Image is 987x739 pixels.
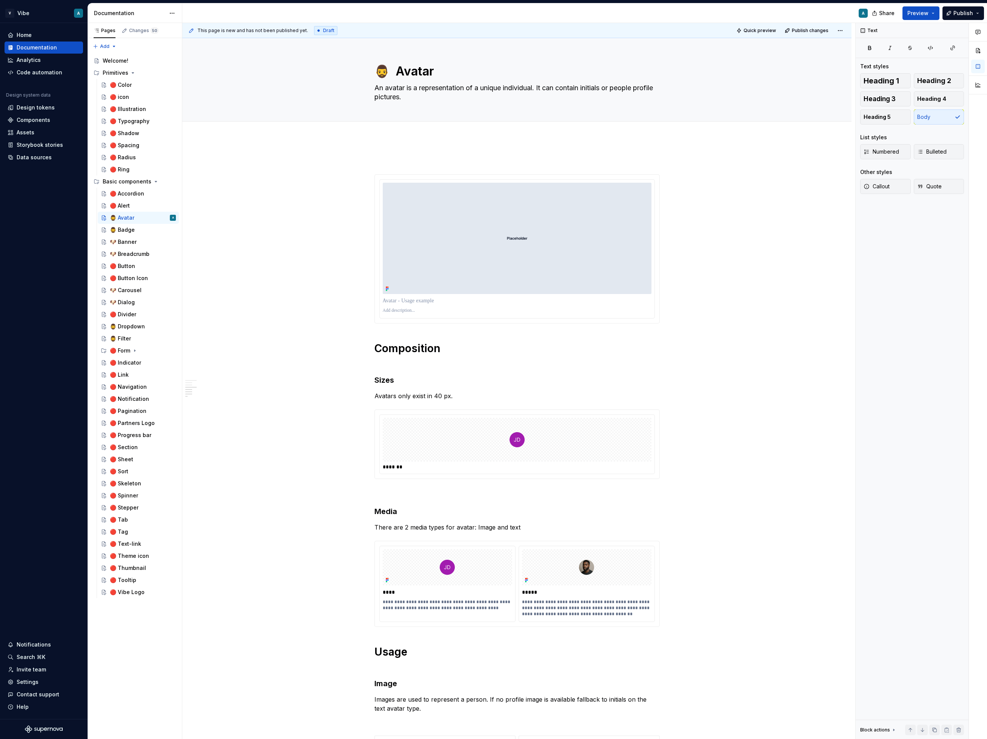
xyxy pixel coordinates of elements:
[110,262,135,270] div: 🔴 Button
[91,67,179,79] div: Primitives
[110,335,131,342] div: 🧔‍♂️ Filter
[2,5,86,21] button: VVibeA
[110,468,128,475] div: 🔴 Sort
[864,113,891,121] span: Heading 5
[17,154,52,161] div: Data sources
[91,55,179,67] a: Welcome!
[374,375,660,385] h3: Sizes
[17,691,59,698] div: Contact support
[5,102,83,114] a: Design tokens
[110,202,130,209] div: 🔴 Alert
[98,236,179,248] a: 🐶 Banner
[98,79,179,91] a: 🔴 Color
[110,552,149,560] div: 🔴 Theme icon
[860,168,892,176] div: Other styles
[103,178,151,185] div: Basic components
[98,429,179,441] a: 🔴 Progress bar
[110,504,139,511] div: 🔴 Stepper
[17,129,34,136] div: Assets
[860,725,897,735] div: Block actions
[98,333,179,345] a: 🧔‍♂️ Filter
[110,383,147,391] div: 🔴 Navigation
[172,214,174,222] div: A
[110,274,148,282] div: 🔴 Button Icon
[110,371,129,379] div: 🔴 Link
[374,342,660,369] h1: Composition
[17,141,63,149] div: Storybook stories
[110,347,130,354] div: 🔴 Form
[110,588,145,596] div: 🔴 Vibe Logo
[17,116,50,124] div: Components
[110,93,129,101] div: 🔴 icon
[98,405,179,417] a: 🔴 Pagination
[98,163,179,176] a: 🔴 Ring
[907,9,928,17] span: Preview
[98,188,179,200] a: 🔴 Accordion
[864,77,899,85] span: Heading 1
[110,540,141,548] div: 🔴 Text-link
[98,369,179,381] a: 🔴 Link
[98,441,179,453] a: 🔴 Section
[860,134,887,141] div: List styles
[98,91,179,103] a: 🔴 icon
[98,345,179,357] div: 🔴 Form
[953,9,973,17] span: Publish
[110,431,151,439] div: 🔴 Progress bar
[98,212,179,224] a: 🧔‍♂️ AvatarA
[860,727,890,733] div: Block actions
[110,576,136,584] div: 🔴 Tooltip
[5,664,83,676] a: Invite team
[744,28,776,34] span: Quick preview
[110,238,137,246] div: 🐶 Banner
[77,10,80,16] div: A
[98,562,179,574] a: 🔴 Thumbnail
[17,678,38,686] div: Settings
[110,516,128,523] div: 🔴 Tab
[98,103,179,115] a: 🔴 Illustration
[860,63,889,70] div: Text styles
[98,453,179,465] a: 🔴 Sheet
[98,538,179,550] a: 🔴 Text-link
[94,9,165,17] div: Documentation
[17,666,46,673] div: Invite team
[860,179,911,194] button: Callout
[110,564,146,572] div: 🔴 Thumbnail
[110,359,141,366] div: 🔴 Indicator
[110,250,149,258] div: 🐶 Breadcrumb
[373,82,658,103] textarea: An avatar is a representation of a unique individual. It can contain initials or people profile p...
[25,725,63,733] svg: Supernova Logo
[860,109,911,125] button: Heading 5
[110,226,135,234] div: 🧔‍♂️ Badge
[110,81,132,89] div: 🔴 Color
[17,44,57,51] div: Documentation
[5,676,83,688] a: Settings
[110,528,128,536] div: 🔴 Tag
[197,28,308,34] span: This page is new and has not been published yet.
[98,417,179,429] a: 🔴 Partners Logo
[374,695,660,713] p: Images are used to represent a person. If no profile image is available fallback to initials on t...
[151,28,159,34] span: 50
[5,66,83,79] a: Code automation
[98,586,179,598] a: 🔴 Vibe Logo
[5,701,83,713] button: Help
[110,299,135,306] div: 🐶 Dialog
[98,574,179,586] a: 🔴 Tooltip
[91,176,179,188] div: Basic components
[864,148,899,155] span: Numbered
[782,25,832,36] button: Publish changes
[5,139,83,151] a: Storybook stories
[98,393,179,405] a: 🔴 Notification
[98,115,179,127] a: 🔴 Typography
[17,69,62,76] div: Code automation
[374,391,660,400] p: Avatars only exist in 40 px.
[110,190,144,197] div: 🔴 Accordion
[6,92,51,98] div: Design system data
[374,506,660,517] h3: Media
[98,477,179,490] a: 🔴 Skeleton
[110,311,136,318] div: 🔴 Divider
[860,91,911,106] button: Heading 3
[98,381,179,393] a: 🔴 Navigation
[110,214,134,222] div: 🧔‍♂️ Avatar
[98,502,179,514] a: 🔴 Stepper
[5,9,14,18] div: V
